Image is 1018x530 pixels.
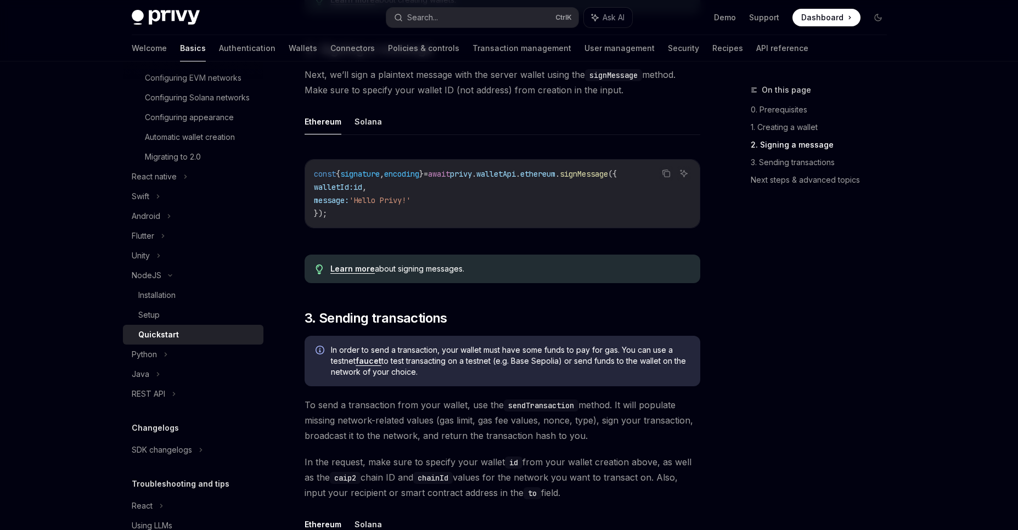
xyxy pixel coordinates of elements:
code: chainId [413,472,453,484]
div: React [132,499,153,512]
div: Configuring Solana networks [145,91,250,104]
a: Automatic wallet creation [123,127,263,147]
span: const [314,169,336,179]
a: Quickstart [123,325,263,345]
a: Recipes [712,35,743,61]
a: Learn more [330,264,375,274]
button: Solana [355,109,382,134]
div: Installation [138,289,176,302]
span: signMessage [560,169,608,179]
div: Configuring appearance [145,111,234,124]
div: Unity [132,249,150,262]
span: await [428,169,450,179]
div: NodeJS [132,269,161,282]
a: 0. Prerequisites [751,101,896,119]
a: 1. Creating a wallet [751,119,896,136]
div: React native [132,170,177,183]
span: In the request, make sure to specify your wallet from your wallet creation above, as well as the ... [305,454,700,500]
span: } [419,169,424,179]
div: Java [132,368,149,381]
div: SDK changelogs [132,443,192,456]
span: , [380,169,384,179]
a: Connectors [330,35,375,61]
span: To send a transaction from your wallet, use the method. It will populate missing network-related ... [305,397,700,443]
a: Authentication [219,35,275,61]
div: Swift [132,190,149,203]
a: Wallets [289,35,317,61]
span: . [555,169,560,179]
span: id [353,182,362,192]
button: Copy the contents from the code block [659,166,673,181]
h5: Troubleshooting and tips [132,477,229,490]
a: Transaction management [473,35,571,61]
span: . [472,169,476,179]
button: Ethereum [305,109,341,134]
div: Quickstart [138,328,179,341]
button: Toggle dark mode [869,9,887,26]
span: privy [450,169,472,179]
span: }); [314,208,327,218]
span: walletApi [476,169,516,179]
a: Demo [714,12,736,23]
span: . [516,169,520,179]
a: Security [668,35,699,61]
img: dark logo [132,10,200,25]
div: Setup [138,308,160,322]
div: Migrating to 2.0 [145,150,201,163]
a: Migrating to 2.0 [123,147,263,167]
span: 'Hello Privy!' [349,195,410,205]
span: Next, we’ll sign a plaintext message with the server wallet using the method. Make sure to specif... [305,67,700,98]
a: User management [584,35,655,61]
span: = [424,169,428,179]
span: message: [314,195,349,205]
span: , [362,182,367,192]
a: Support [749,12,779,23]
a: Next steps & advanced topics [751,171,896,189]
a: Setup [123,305,263,325]
code: signMessage [585,69,642,81]
svg: Tip [316,264,323,274]
button: Ask AI [677,166,691,181]
span: { [336,169,340,179]
span: ({ [608,169,617,179]
a: Welcome [132,35,167,61]
a: Basics [180,35,206,61]
span: signature [340,169,380,179]
div: Flutter [132,229,154,243]
span: In order to send a transaction, your wallet must have some funds to pay for gas. You can use a te... [331,345,689,377]
button: Ask AI [584,8,632,27]
a: 2. Signing a message [751,136,896,154]
a: Policies & controls [388,35,459,61]
span: encoding [384,169,419,179]
div: about signing messages. [330,263,689,274]
code: caip2 [330,472,361,484]
svg: Info [316,346,327,357]
code: to [524,487,541,499]
a: Configuring appearance [123,108,263,127]
span: walletId: [314,182,353,192]
div: Android [132,210,160,223]
span: 3. Sending transactions [305,309,447,327]
a: Installation [123,285,263,305]
div: Python [132,348,157,361]
a: 3. Sending transactions [751,154,896,171]
span: ethereum [520,169,555,179]
a: faucet [356,356,381,366]
div: REST API [132,387,165,401]
h5: Changelogs [132,421,179,435]
div: Search... [407,11,438,24]
a: Configuring Solana networks [123,88,263,108]
a: API reference [756,35,808,61]
a: Dashboard [792,9,860,26]
code: sendTransaction [504,399,578,411]
code: id [505,456,522,469]
span: Ask AI [603,12,625,23]
div: Automatic wallet creation [145,131,235,144]
button: Search...CtrlK [386,8,578,27]
span: On this page [762,83,811,97]
span: Dashboard [801,12,843,23]
span: Ctrl K [555,13,572,22]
